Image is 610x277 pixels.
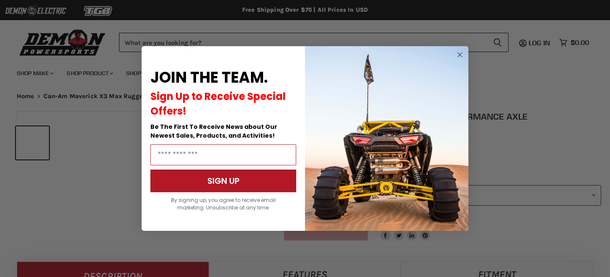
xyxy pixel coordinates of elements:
[150,144,296,165] input: Email Address
[150,89,286,118] span: Sign Up to Receive Special Offers!
[305,46,468,231] img: a9095488-b6e7-41ba-879d-588abfab540b.jpeg
[150,123,277,140] span: Be The First To Receive News about Our Newest Sales, Products, and Activities!
[171,196,276,211] span: By signing up, you agree to receive email marketing. Unsubscribe at any time.
[150,67,268,88] span: JOIN THE TEAM.
[455,50,465,60] button: Close dialog
[150,170,296,192] button: SIGN UP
